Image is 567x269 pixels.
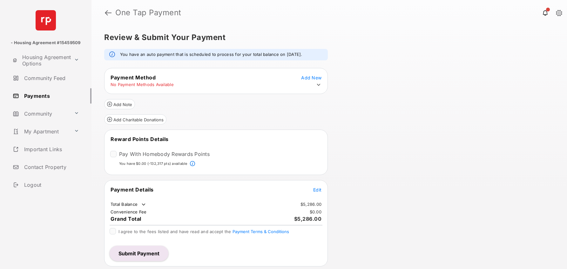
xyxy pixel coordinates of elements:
[10,106,71,121] a: Community
[111,74,156,81] span: Payment Method
[120,51,302,58] em: You have an auto payment that is scheduled to process for your total balance on [DATE].
[301,74,321,81] button: Add New
[104,114,166,124] button: Add Charitable Donations
[309,209,322,215] td: $0.00
[36,10,56,30] img: svg+xml;base64,PHN2ZyB4bWxucz0iaHR0cDovL3d3dy53My5vcmcvMjAwMC9zdmciIHdpZHRoPSI2NCIgaGVpZ2h0PSI2NC...
[10,53,71,68] a: Housing Agreement Options
[118,229,289,234] span: I agree to the fees listed and have read and accept the
[104,99,135,109] button: Add Note
[119,161,187,166] p: You have $0.00 (-132,317 pts) available
[115,9,181,17] strong: One Tap Payment
[301,75,321,80] span: Add New
[10,159,91,175] a: Contact Property
[10,88,91,104] a: Payments
[110,209,147,215] td: Convenience Fee
[10,71,91,86] a: Community Feed
[110,82,174,87] td: No Payment Methods Available
[11,40,80,46] p: - Housing Agreement #15459509
[111,136,169,142] span: Reward Points Details
[10,124,71,139] a: My Apartment
[110,201,147,208] td: Total Balance
[111,186,154,193] span: Payment Details
[300,201,322,207] td: $5,286.00
[104,34,549,41] h5: Review & Submit Your Payment
[110,246,168,261] button: Submit Payment
[313,186,321,193] button: Edit
[111,216,141,222] span: Grand Total
[10,177,91,192] a: Logout
[294,216,322,222] span: $5,286.00
[119,151,210,157] label: Pay With Homebody Rewards Points
[233,229,289,234] button: I agree to the fees listed and have read and accept the
[10,142,82,157] a: Important Links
